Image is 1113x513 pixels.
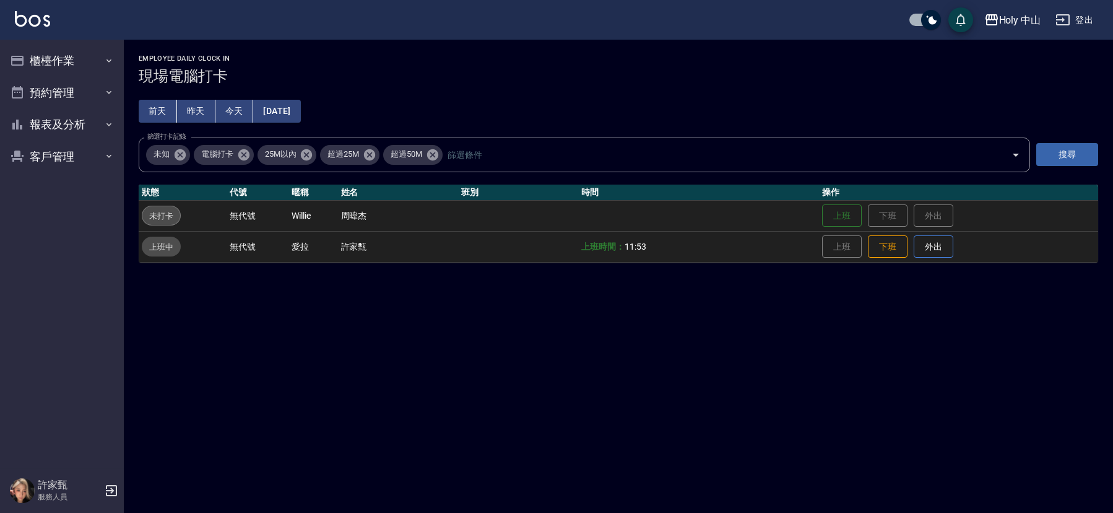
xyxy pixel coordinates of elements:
[383,148,430,160] span: 超過50M
[288,200,337,231] td: Willie
[1050,9,1098,32] button: 登出
[139,185,227,201] th: 狀態
[338,185,458,201] th: 姓名
[320,145,379,165] div: 超過25M
[288,231,337,262] td: 愛拉
[139,68,1098,85] h3: 現場電腦打卡
[194,148,241,160] span: 電腦打卡
[999,12,1041,28] div: Holy 中山
[320,148,366,160] span: 超過25M
[914,235,953,258] button: 外出
[868,235,907,258] button: 下班
[5,141,119,173] button: 客戶管理
[215,100,254,123] button: 今天
[5,77,119,109] button: 預約管理
[227,200,289,231] td: 無代號
[258,145,317,165] div: 25M以內
[383,145,443,165] div: 超過50M
[194,145,254,165] div: 電腦打卡
[458,185,578,201] th: 班別
[38,479,101,491] h5: 許家甄
[227,185,289,201] th: 代號
[5,45,119,77] button: 櫃檯作業
[819,185,1098,201] th: 操作
[338,231,458,262] td: 許家甄
[581,242,625,252] b: 上班時間：
[227,231,289,262] td: 無代號
[288,185,337,201] th: 暱稱
[142,209,180,222] span: 未打卡
[578,185,819,201] th: 時間
[948,7,973,32] button: save
[15,11,50,27] img: Logo
[139,100,177,123] button: 前天
[146,145,190,165] div: 未知
[444,144,990,165] input: 篩選條件
[142,240,181,253] span: 上班中
[1036,143,1098,166] button: 搜尋
[258,148,304,160] span: 25M以內
[338,200,458,231] td: 周暐杰
[1006,145,1026,165] button: Open
[822,204,862,227] button: 上班
[253,100,300,123] button: [DATE]
[177,100,215,123] button: 昨天
[139,55,1098,63] h2: Employee Daily Clock In
[38,491,101,502] p: 服務人員
[5,108,119,141] button: 報表及分析
[147,132,186,141] label: 篩選打卡記錄
[10,478,35,503] img: Person
[979,7,1046,33] button: Holy 中山
[625,242,646,252] span: 11:53
[146,148,177,160] span: 未知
